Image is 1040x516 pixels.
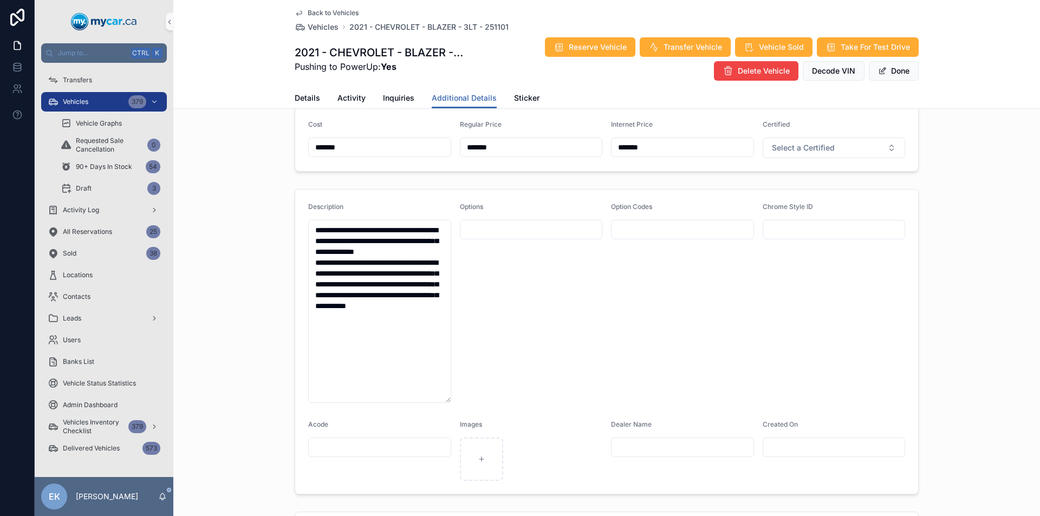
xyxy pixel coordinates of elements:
span: 90+ Days In Stock [76,162,132,171]
span: Vehicle Status Statistics [63,379,136,388]
button: Select Button [763,138,906,158]
div: scrollable content [35,63,173,472]
span: Additional Details [432,93,497,103]
a: All Reservations25 [41,222,167,241]
span: Vehicle Sold [759,42,804,53]
div: 3 [147,182,160,195]
span: Vehicles [308,22,339,32]
span: Created On [763,420,798,428]
p: [PERSON_NAME] [76,491,138,502]
div: 54 [146,160,160,173]
a: Additional Details [432,88,497,109]
span: Regular Price [460,120,502,128]
button: Reserve Vehicle [545,37,635,57]
button: Jump to...CtrlK [41,43,167,63]
span: Options [460,203,483,211]
span: Draft [76,184,92,193]
span: Contacts [63,292,90,301]
span: Ctrl [131,48,151,58]
span: Internet Price [611,120,653,128]
span: Select a Certified [772,142,835,153]
a: Sticker [514,88,539,110]
span: Back to Vehicles [308,9,359,17]
span: Admin Dashboard [63,401,118,409]
span: Pushing to PowerUp: [295,60,465,73]
button: Vehicle Sold [735,37,812,57]
a: 90+ Days In Stock54 [54,157,167,177]
span: Delivered Vehicles [63,444,120,453]
div: 379 [128,95,146,108]
a: Vehicles [295,22,339,32]
span: All Reservations [63,227,112,236]
span: Activity [337,93,366,103]
span: Activity Log [63,206,99,214]
span: Sold [63,249,76,258]
span: Banks List [63,357,94,366]
img: App logo [71,13,137,30]
div: 379 [128,420,146,433]
a: Requested Sale Cancellation0 [54,135,167,155]
span: Description [308,203,343,211]
a: Sold38 [41,244,167,263]
a: Contacts [41,287,167,306]
a: Activity [337,88,366,110]
a: Transfers [41,70,167,90]
h1: 2021 - CHEVROLET - BLAZER - 3LT - 251101 [295,45,465,60]
strong: Yes [381,61,396,72]
span: Inquiries [383,93,414,103]
span: Leads [63,314,81,323]
span: Sticker [514,93,539,103]
span: Chrome Style ID [763,203,813,211]
span: Vehicles [63,97,88,106]
span: Certified [763,120,790,128]
a: Vehicles379 [41,92,167,112]
a: Leads [41,309,167,328]
a: Vehicle Graphs [54,114,167,133]
span: Delete Vehicle [738,66,790,76]
span: Users [63,336,81,344]
span: Images [460,420,482,428]
span: Option Codes [611,203,652,211]
span: Reserve Vehicle [569,42,627,53]
span: Transfer Vehicle [664,42,722,53]
a: Vehicle Status Statistics [41,374,167,393]
div: 573 [142,442,160,455]
a: Banks List [41,352,167,371]
a: Users [41,330,167,350]
a: Delivered Vehicles573 [41,439,167,458]
span: Details [295,93,320,103]
span: Jump to... [58,49,127,57]
button: Delete Vehicle [714,61,798,81]
a: Activity Log [41,200,167,220]
span: Cost [308,120,322,128]
span: Take For Test Drive [841,42,910,53]
a: Details [295,88,320,110]
a: Vehicles Inventory Checklist379 [41,417,167,436]
span: K [153,49,161,57]
span: Locations [63,271,93,279]
span: Vehicles Inventory Checklist [63,418,124,435]
div: 38 [146,247,160,260]
span: Dealer Name [611,420,652,428]
a: Locations [41,265,167,285]
a: Draft3 [54,179,167,198]
a: Back to Vehicles [295,9,359,17]
span: Acode [308,420,328,428]
a: 2021 - CHEVROLET - BLAZER - 3LT - 251101 [349,22,509,32]
div: 0 [147,139,160,152]
button: Transfer Vehicle [640,37,731,57]
span: EK [49,490,60,503]
span: Vehicle Graphs [76,119,122,128]
span: Decode VIN [812,66,855,76]
span: Requested Sale Cancellation [76,136,143,154]
div: 25 [146,225,160,238]
button: Decode VIN [803,61,864,81]
button: Take For Test Drive [817,37,919,57]
span: Transfers [63,76,92,84]
button: Done [869,61,919,81]
a: Inquiries [383,88,414,110]
a: Admin Dashboard [41,395,167,415]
